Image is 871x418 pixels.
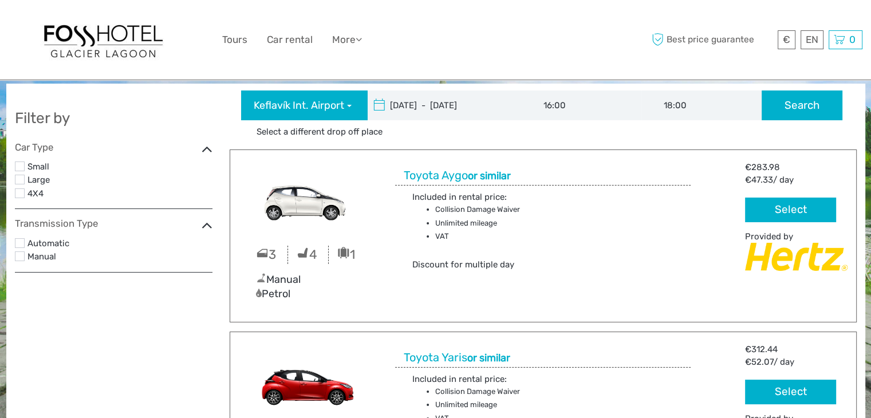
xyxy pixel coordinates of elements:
button: Select [745,380,835,404]
span: Included in rental price: [412,192,507,202]
span: Keflavík Int. Airport [254,98,344,113]
span: Included in rental price: [412,374,507,384]
span: Best price guarantee [649,30,775,49]
div: 1 [329,246,369,263]
h3: Toyota Yaris [404,350,516,365]
input: Pick up time [521,90,641,120]
strong: or similar [467,352,510,364]
div: 4 [288,246,329,263]
div: / day [745,174,835,186]
label: Small [27,160,212,175]
li: Collision Damage Waiver [435,203,581,216]
span: €52.07 [745,357,774,367]
li: Collision Damage Waiver [435,385,581,398]
label: Large [27,173,212,188]
h4: Transmission Type [15,218,212,229]
li: Unlimited mileage [435,217,581,230]
button: Open LiveChat chat widget [132,18,145,31]
h2: Filter by [15,109,212,128]
li: VAT [435,230,581,243]
div: 3 [247,246,288,263]
a: Select a different drop off place [252,126,387,138]
div: EN [801,30,823,49]
p: We're away right now. Please check back later! [16,20,129,29]
div: / day [745,356,835,368]
img: MBMN2.png [239,161,378,240]
button: Search [762,90,842,120]
strong: or similar [468,169,511,182]
a: Tours [222,31,247,48]
h4: Car Type [15,141,212,153]
span: € [783,34,790,45]
div: €283.98 [745,161,847,173]
input: Choose a pickup and return date [368,90,522,120]
label: Automatic [27,236,212,251]
button: Keflavík Int. Airport [241,90,368,120]
span: 0 [848,34,857,45]
label: 4X4 [27,187,212,202]
a: More [332,31,362,48]
span: Discount for multiple day [412,259,514,270]
div: Provided by [745,231,847,243]
a: Car rental [267,31,313,48]
li: Unlimited mileage [435,399,581,411]
div: €312.44 [745,344,847,356]
span: €47.33 [745,175,773,185]
label: Manual [27,250,212,265]
img: Hertz_Car_Rental.png [745,243,847,270]
input: Drop off time [641,90,762,120]
h3: Toyota Aygo [404,168,517,183]
button: Select [745,198,835,222]
img: 1303-6910c56d-1cb8-4c54-b886-5f11292459f5_logo_big.jpg [40,19,166,60]
div: Manual Petrol [247,273,369,302]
